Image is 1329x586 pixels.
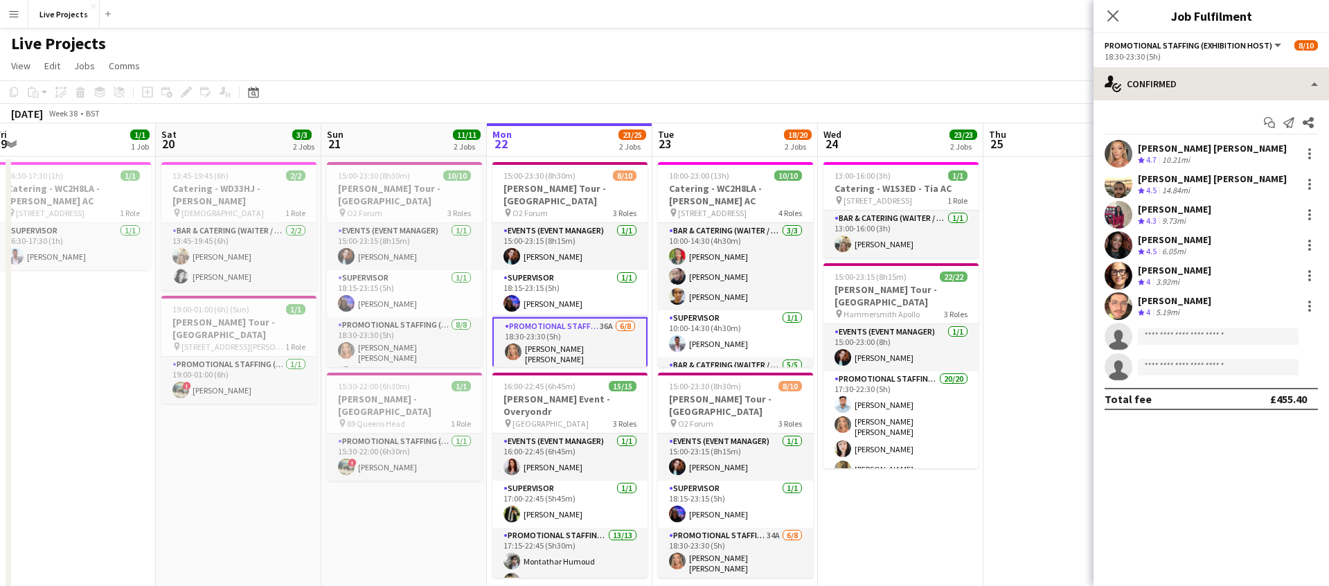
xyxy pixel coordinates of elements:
[109,60,140,72] span: Comms
[1270,392,1307,406] div: £455.40
[1138,294,1211,307] div: [PERSON_NAME]
[658,310,813,357] app-card-role: Supervisor1/110:00-14:30 (4h30m)[PERSON_NAME]
[1153,276,1182,288] div: 3.92mi
[292,130,312,140] span: 3/3
[821,136,841,152] span: 24
[338,170,410,181] span: 15:00-23:30 (8h30m)
[1105,392,1152,406] div: Total fee
[69,57,100,75] a: Jobs
[6,57,36,75] a: View
[131,141,149,152] div: 1 Job
[492,182,648,207] h3: [PERSON_NAME] Tour - [GEOGRAPHIC_DATA]
[161,128,177,141] span: Sat
[1159,246,1188,258] div: 6.05mi
[451,418,471,429] span: 1 Role
[492,317,648,516] app-card-role: Promotional Staffing (Exhibition Host)36A6/818:30-23:30 (5h)[PERSON_NAME] [PERSON_NAME]
[1138,172,1287,185] div: [PERSON_NAME] [PERSON_NAME]
[121,170,140,181] span: 1/1
[327,434,482,481] app-card-role: Promotional Staffing (Exhibition Host)1/115:30-22:00 (6h30m)![PERSON_NAME]
[327,182,482,207] h3: [PERSON_NAME] Tour - [GEOGRAPHIC_DATA]
[16,208,84,218] span: [STREET_ADDRESS]
[130,130,150,140] span: 1/1
[181,208,264,218] span: [DEMOGRAPHIC_DATA]
[618,130,646,140] span: 23/25
[1146,307,1150,317] span: 4
[327,373,482,481] app-job-card: 15:30-22:00 (6h30m)1/1[PERSON_NAME] - [GEOGRAPHIC_DATA] 89 Queens Head1 RolePromotional Staffing ...
[348,459,357,467] span: !
[823,162,979,258] app-job-card: 13:00-16:00 (3h)1/1Catering - W1S3ED - Tia AC [STREET_ADDRESS]1 RoleBar & Catering (Waiter / wait...
[1094,67,1329,100] div: Confirmed
[492,162,648,367] app-job-card: 15:00-23:30 (8h30m)8/10[PERSON_NAME] Tour - [GEOGRAPHIC_DATA] O2 Forum3 RolesEvents (Event Manage...
[778,418,802,429] span: 3 Roles
[949,130,977,140] span: 23/23
[103,57,145,75] a: Comms
[835,170,891,181] span: 13:00-16:00 (3h)
[327,162,482,367] app-job-card: 15:00-23:30 (8h30m)10/10[PERSON_NAME] Tour - [GEOGRAPHIC_DATA] O2 Forum3 RolesEvents (Event Manag...
[161,162,316,290] div: 13:45-19:45 (6h)2/2Catering - WD33HJ - [PERSON_NAME] [DEMOGRAPHIC_DATA]1 RoleBar & Catering (Wait...
[492,373,648,578] app-job-card: 16:00-22:45 (6h45m)15/15[PERSON_NAME] Event - Overyondr [GEOGRAPHIC_DATA]3 RolesEvents (Event Man...
[443,170,471,181] span: 10/10
[327,223,482,270] app-card-role: Events (Event Manager)1/115:00-23:15 (8h15m)[PERSON_NAME]
[492,393,648,418] h3: [PERSON_NAME] Event - Overyondr
[658,434,813,481] app-card-role: Events (Event Manager)1/115:00-23:15 (8h15m)[PERSON_NAME]
[161,296,316,404] app-job-card: 19:00-01:00 (6h) (Sun)1/1[PERSON_NAME] Tour - [GEOGRAPHIC_DATA] [STREET_ADDRESS][PERSON_NAME]1 Ro...
[161,357,316,404] app-card-role: Promotional Staffing (Exhibition Host)1/119:00-01:00 (6h)![PERSON_NAME]
[338,381,410,391] span: 15:30-22:00 (6h30m)
[948,170,967,181] span: 1/1
[11,107,43,121] div: [DATE]
[39,57,66,75] a: Edit
[161,223,316,290] app-card-role: Bar & Catering (Waiter / waitress)2/213:45-19:45 (6h)[PERSON_NAME][PERSON_NAME]
[7,170,63,181] span: 16:30-17:30 (1h)
[285,341,305,352] span: 1 Role
[327,128,344,141] span: Sun
[658,128,674,141] span: Tue
[658,182,813,207] h3: Catering - WC2H8LA - [PERSON_NAME] AC
[1159,215,1188,227] div: 9.73mi
[74,60,95,72] span: Jobs
[11,33,106,54] h1: Live Projects
[658,373,813,578] div: 15:00-23:30 (8h30m)8/10[PERSON_NAME] Tour - [GEOGRAPHIC_DATA] O2 Forum3 RolesEvents (Event Manage...
[120,208,140,218] span: 1 Role
[658,162,813,367] div: 10:00-23:00 (13h)10/10Catering - WC2H8LA - [PERSON_NAME] AC [STREET_ADDRESS]4 RolesBar & Catering...
[1294,40,1318,51] span: 8/10
[619,141,645,152] div: 2 Jobs
[950,141,976,152] div: 2 Jobs
[669,170,729,181] span: 10:00-23:00 (13h)
[512,208,548,218] span: O2 Forum
[823,182,979,195] h3: Catering - W1S3ED - Tia AC
[987,136,1006,152] span: 25
[347,418,405,429] span: 89 Queens Head
[823,324,979,371] app-card-role: Events (Event Manager)1/115:00-23:00 (8h)[PERSON_NAME]
[492,434,648,481] app-card-role: Events (Event Manager)1/116:00-22:45 (6h45m)[PERSON_NAME]
[503,170,576,181] span: 15:00-23:30 (8h30m)
[823,283,979,308] h3: [PERSON_NAME] Tour - [GEOGRAPHIC_DATA]
[658,481,813,528] app-card-role: Supervisor1/118:15-23:15 (5h)[PERSON_NAME]
[656,136,674,152] span: 23
[1146,154,1157,165] span: 4.7
[286,304,305,314] span: 1/1
[1159,154,1193,166] div: 10.21mi
[658,223,813,310] app-card-role: Bar & Catering (Waiter / waitress)3/310:00-14:30 (4h30m)[PERSON_NAME][PERSON_NAME][PERSON_NAME]
[678,418,713,429] span: O2 Forum
[86,108,100,118] div: BST
[823,128,841,141] span: Wed
[1146,246,1157,256] span: 4.5
[1105,40,1283,51] button: Promotional Staffing (Exhibition Host)
[774,170,802,181] span: 10/10
[1105,40,1272,51] span: Promotional Staffing (Exhibition Host)
[940,272,967,282] span: 22/22
[784,130,812,140] span: 18/20
[1146,276,1150,287] span: 4
[778,381,802,391] span: 8/10
[944,309,967,319] span: 3 Roles
[1146,185,1157,195] span: 4.5
[46,108,80,118] span: Week 38
[183,382,191,390] span: !
[613,170,636,181] span: 8/10
[492,270,648,317] app-card-role: Supervisor1/118:15-23:15 (5h)[PERSON_NAME]
[159,136,177,152] span: 20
